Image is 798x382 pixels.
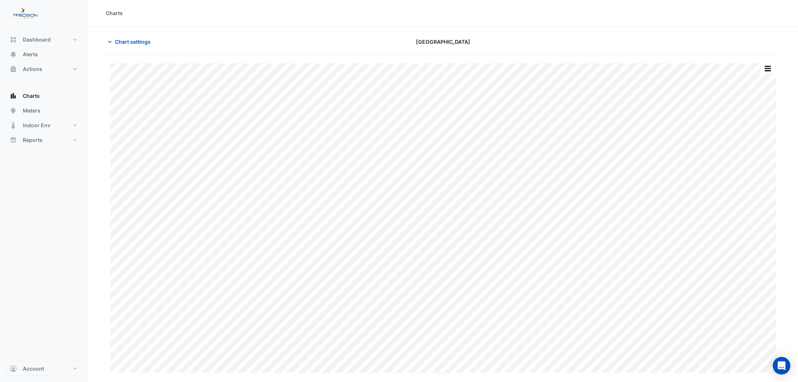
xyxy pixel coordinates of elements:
span: Account [23,365,44,372]
button: Dashboard [6,32,82,47]
span: Dashboard [23,36,51,43]
span: Reports [23,136,43,144]
app-icon: Meters [10,107,17,114]
span: Actions [23,65,42,73]
span: Chart settings [115,38,151,46]
app-icon: Actions [10,65,17,73]
button: Charts [6,89,82,103]
button: Meters [6,103,82,118]
app-icon: Alerts [10,51,17,58]
app-icon: Dashboard [10,36,17,43]
span: Charts [23,92,40,100]
div: Charts [106,9,123,17]
button: Actions [6,62,82,76]
img: Company Logo [9,6,42,21]
span: [GEOGRAPHIC_DATA] [416,38,470,46]
button: Chart settings [106,35,155,48]
span: Alerts [23,51,38,58]
app-icon: Indoor Env [10,122,17,129]
app-icon: Charts [10,92,17,100]
span: Indoor Env [23,122,50,129]
button: Account [6,361,82,376]
button: Alerts [6,47,82,62]
button: Indoor Env [6,118,82,133]
button: Reports [6,133,82,147]
div: Open Intercom Messenger [773,357,791,375]
button: More Options [761,64,775,73]
span: Meters [23,107,40,114]
app-icon: Reports [10,136,17,144]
